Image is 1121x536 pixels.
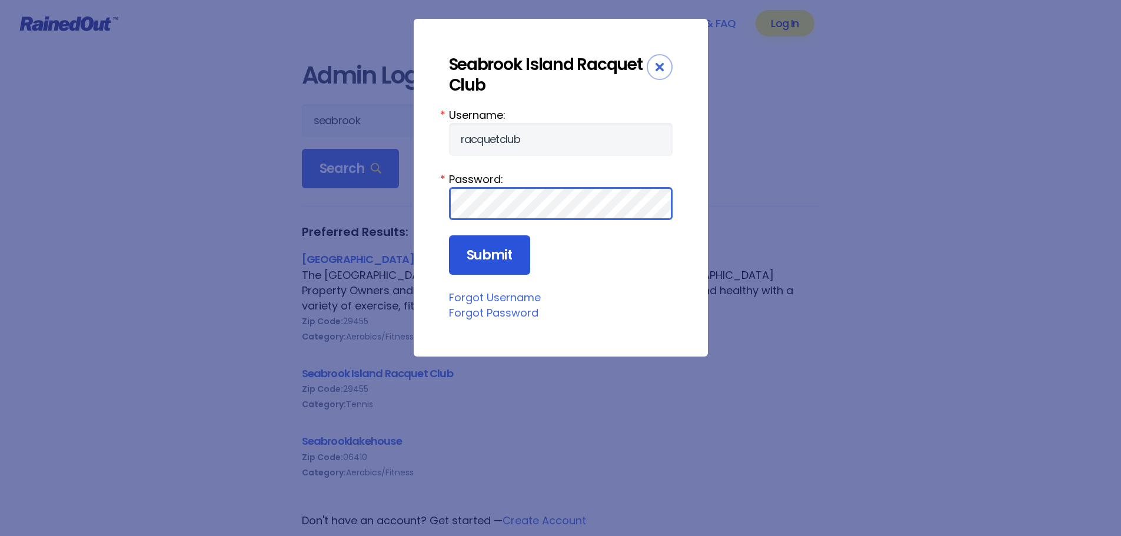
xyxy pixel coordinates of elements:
a: Forgot Username [449,290,541,305]
input: Submit [449,235,530,275]
div: Seabrook Island Racquet Club [449,54,647,95]
div: Close [647,54,673,80]
a: Forgot Password [449,305,538,320]
label: Password: [449,171,673,187]
label: Username: [449,107,673,123]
